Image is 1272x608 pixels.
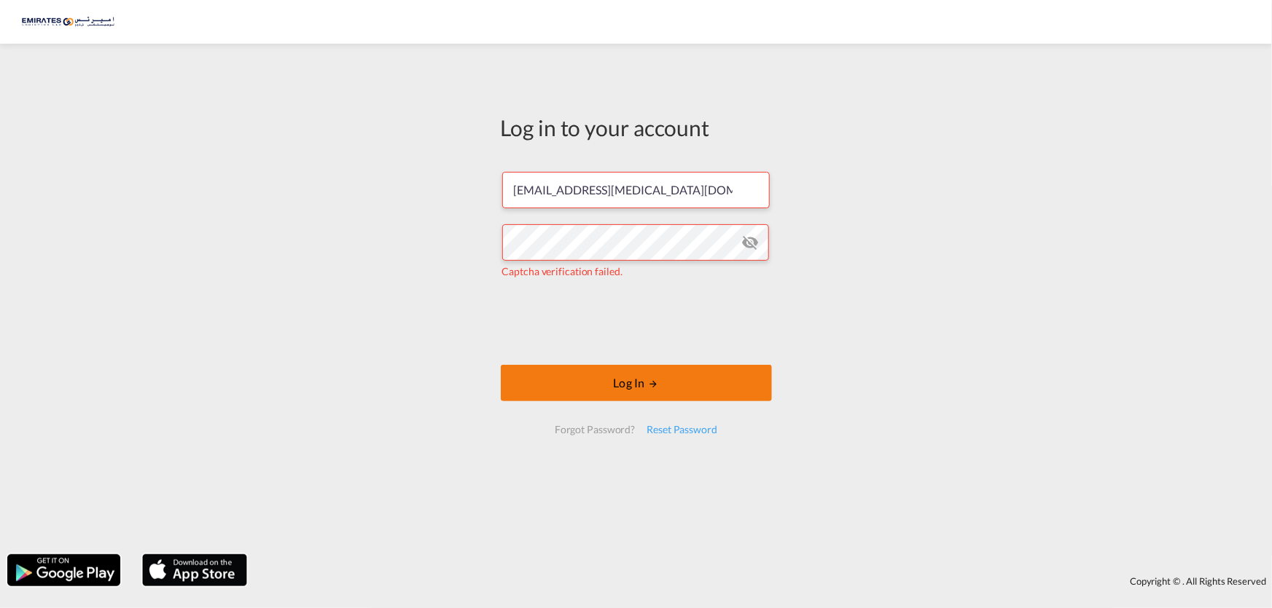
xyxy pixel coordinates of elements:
[502,265,623,277] span: Captcha verification failed.
[526,293,747,350] iframe: reCAPTCHA
[502,172,770,208] input: Enter email/phone number
[501,112,772,143] div: Log in to your account
[549,416,641,443] div: Forgot Password?
[254,569,1272,593] div: Copyright © . All Rights Reserved
[741,234,759,251] md-icon: icon-eye-off
[641,416,723,443] div: Reset Password
[501,365,772,401] button: LOGIN
[141,553,249,588] img: apple.png
[6,553,122,588] img: google.png
[22,6,120,39] img: c67187802a5a11ec94275b5db69a26e6.png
